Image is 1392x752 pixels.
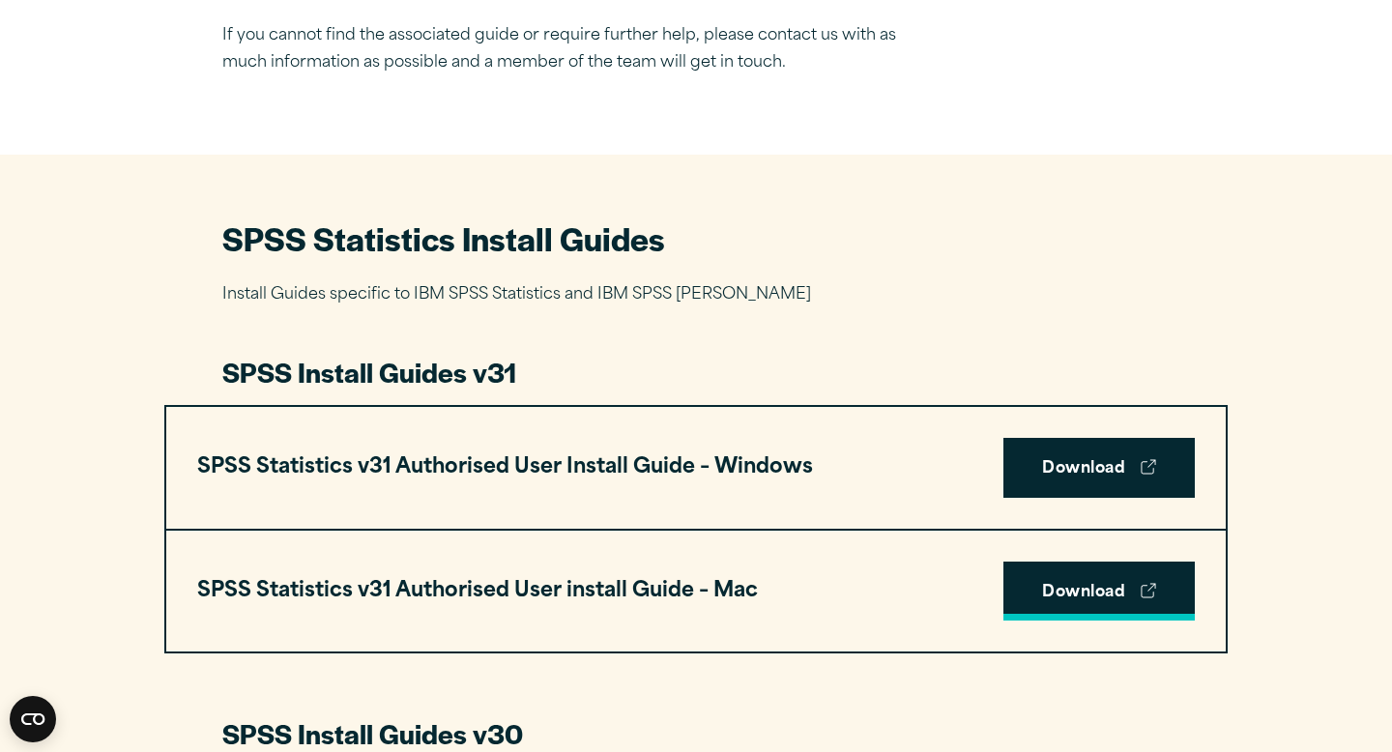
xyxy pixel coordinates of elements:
[31,31,46,46] img: logo_orange.svg
[54,31,95,46] div: v 4.0.25
[214,114,326,127] div: Keywords by Traffic
[222,22,899,78] p: If you cannot find the associated guide or require further help, please contact us with as much i...
[222,281,1170,309] p: Install Guides specific to IBM SPSS Statistics and IBM SPSS [PERSON_NAME]
[222,354,1170,390] h3: SPSS Install Guides v31
[1003,562,1195,622] a: Download
[50,50,213,66] div: Domain: [DOMAIN_NAME]
[73,114,173,127] div: Domain Overview
[222,715,1170,752] h3: SPSS Install Guides v30
[1003,438,1195,498] a: Download
[31,50,46,66] img: website_grey.svg
[10,696,56,742] button: Open CMP widget
[197,573,758,610] h3: SPSS Statistics v31 Authorised User install Guide – Mac
[192,112,208,128] img: tab_keywords_by_traffic_grey.svg
[197,449,813,486] h3: SPSS Statistics v31 Authorised User Install Guide – Windows
[52,112,68,128] img: tab_domain_overview_orange.svg
[222,217,1170,260] h2: SPSS Statistics Install Guides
